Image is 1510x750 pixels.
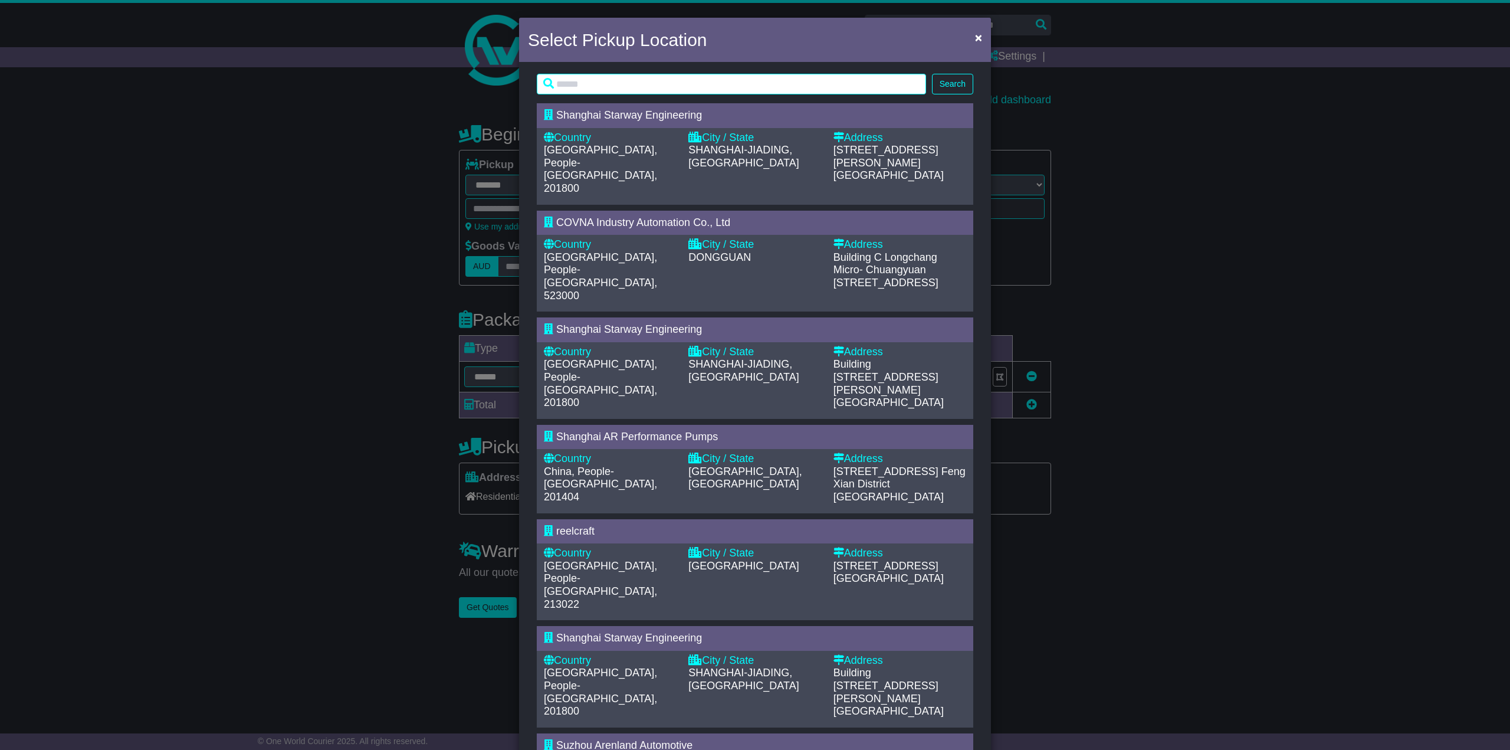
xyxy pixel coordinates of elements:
span: reelcraft [556,525,595,537]
span: [GEOGRAPHIC_DATA], People-[GEOGRAPHIC_DATA], 213022 [544,560,657,610]
span: [GEOGRAPHIC_DATA] [833,572,944,584]
div: Country [544,132,677,145]
span: [STREET_ADDRESS] [833,466,938,477]
div: City / State [688,346,821,359]
div: Country [544,238,677,251]
h4: Select Pickup Location [528,27,707,53]
div: City / State [688,547,821,560]
span: COVNA Industry Automation Co., Ltd [556,217,730,228]
span: [GEOGRAPHIC_DATA] [833,705,944,717]
div: Address [833,346,966,359]
span: Building [STREET_ADDRESS][PERSON_NAME] [833,358,938,395]
div: Address [833,547,966,560]
span: [GEOGRAPHIC_DATA], People-[GEOGRAPHIC_DATA], 201800 [544,144,657,194]
span: [STREET_ADDRESS] [833,560,938,572]
div: Country [544,547,677,560]
div: Address [833,654,966,667]
span: Shanghai AR Performance Pumps [556,431,718,443]
button: Close [969,25,988,50]
span: Shanghai Starway Engineering [556,632,702,644]
span: Feng Xian District [GEOGRAPHIC_DATA] [833,466,966,503]
span: [STREET_ADDRESS][PERSON_NAME] [833,144,938,169]
span: [GEOGRAPHIC_DATA] [688,560,799,572]
div: Address [833,453,966,466]
div: Address [833,238,966,251]
div: City / State [688,132,821,145]
span: SHANGHAI-JIADING, [GEOGRAPHIC_DATA] [688,358,799,383]
span: China, People-[GEOGRAPHIC_DATA], 201404 [544,466,657,503]
span: Building C Longchang Micro- [833,251,937,276]
span: Building [STREET_ADDRESS][PERSON_NAME] [833,667,938,704]
span: Shanghai Starway Engineering [556,323,702,335]
div: Address [833,132,966,145]
div: City / State [688,453,821,466]
span: DONGGUAN [688,251,751,263]
div: Country [544,346,677,359]
span: [GEOGRAPHIC_DATA], [GEOGRAPHIC_DATA] [688,466,802,490]
span: SHANGHAI-JIADING, [GEOGRAPHIC_DATA] [688,144,799,169]
span: [GEOGRAPHIC_DATA], People-[GEOGRAPHIC_DATA], 201800 [544,358,657,408]
div: Country [544,453,677,466]
span: [GEOGRAPHIC_DATA] [833,397,944,408]
span: SHANGHAI-JIADING, [GEOGRAPHIC_DATA] [688,667,799,692]
div: Country [544,654,677,667]
span: Shanghai Starway Engineering [556,109,702,121]
button: Search [932,74,973,94]
span: [GEOGRAPHIC_DATA], People-[GEOGRAPHIC_DATA], 201800 [544,667,657,717]
div: City / State [688,238,821,251]
div: City / State [688,654,821,667]
span: Chuangyuan [STREET_ADDRESS] [833,264,938,289]
span: [GEOGRAPHIC_DATA], People-[GEOGRAPHIC_DATA], 523000 [544,251,657,302]
span: [GEOGRAPHIC_DATA] [833,169,944,181]
span: × [975,31,982,44]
